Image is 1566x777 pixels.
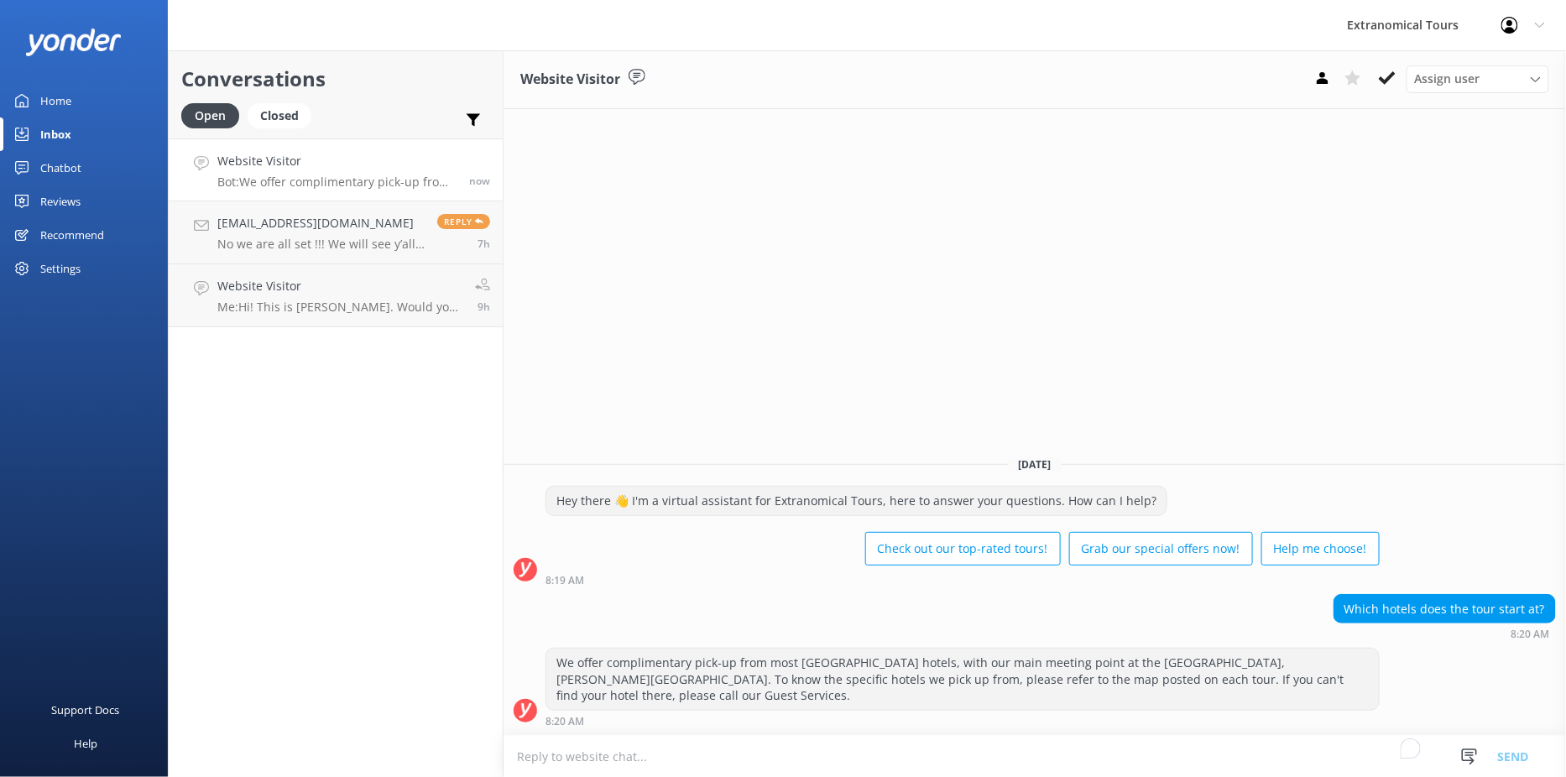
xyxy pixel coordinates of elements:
div: Sep 09 2025 05:20pm (UTC -07:00) America/Tijuana [545,715,1380,727]
div: Sep 09 2025 05:19pm (UTC -07:00) America/Tijuana [545,574,1380,586]
div: Support Docs [52,693,120,727]
p: Bot: We offer complimentary pick-up from most [GEOGRAPHIC_DATA] hotels, with our main meeting poi... [217,175,457,190]
h2: Conversations [181,63,490,95]
span: [DATE] [1009,457,1062,472]
h4: [EMAIL_ADDRESS][DOMAIN_NAME] [217,214,425,232]
span: Sep 09 2025 07:33am (UTC -07:00) America/Tijuana [478,300,490,314]
p: Me: Hi! This is [PERSON_NAME]. Would you like to book the tour? [217,300,462,315]
div: Sep 09 2025 05:20pm (UTC -07:00) America/Tijuana [1334,628,1556,639]
span: Sep 09 2025 05:20pm (UTC -07:00) America/Tijuana [469,174,490,188]
strong: 8:19 AM [545,576,584,586]
span: Sep 09 2025 09:57am (UTC -07:00) America/Tijuana [478,237,490,251]
p: No we are all set !!! We will see y’all at the 8:05 pick up and we will arrive there at 7:45am to... [217,237,425,252]
div: Open [181,103,239,128]
a: Website VisitorMe:Hi! This is [PERSON_NAME]. Would you like to book the tour?9h [169,264,503,327]
span: Assign user [1415,70,1480,88]
div: Recommend [40,218,104,252]
span: Reply [437,214,490,229]
textarea: To enrich screen reader interactions, please activate Accessibility in Grammarly extension settings [504,736,1566,777]
div: Inbox [40,117,71,151]
a: Website VisitorBot:We offer complimentary pick-up from most [GEOGRAPHIC_DATA] hotels, with our ma... [169,138,503,201]
div: Help [74,727,97,760]
button: Check out our top-rated tours! [865,532,1061,566]
button: Help me choose! [1261,532,1380,566]
div: Hey there 👋 I'm a virtual assistant for Extranomical Tours, here to answer your questions. How ca... [546,487,1167,515]
h4: Website Visitor [217,277,462,295]
div: Settings [40,252,81,285]
div: We offer complimentary pick-up from most [GEOGRAPHIC_DATA] hotels, with our main meeting point at... [546,649,1379,710]
a: Open [181,106,248,124]
div: Home [40,84,71,117]
div: Chatbot [40,151,81,185]
div: Which hotels does the tour start at? [1334,595,1555,623]
div: Closed [248,103,311,128]
h4: Website Visitor [217,152,457,170]
a: Closed [248,106,320,124]
strong: 8:20 AM [1511,629,1550,639]
img: yonder-white-logo.png [25,29,122,56]
div: Reviews [40,185,81,218]
a: [EMAIL_ADDRESS][DOMAIN_NAME]No we are all set !!! We will see y’all at the 8:05 pick up and we wi... [169,201,503,264]
strong: 8:20 AM [545,717,584,727]
button: Grab our special offers now! [1069,532,1253,566]
h3: Website Visitor [520,69,620,91]
div: Assign User [1407,65,1549,92]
